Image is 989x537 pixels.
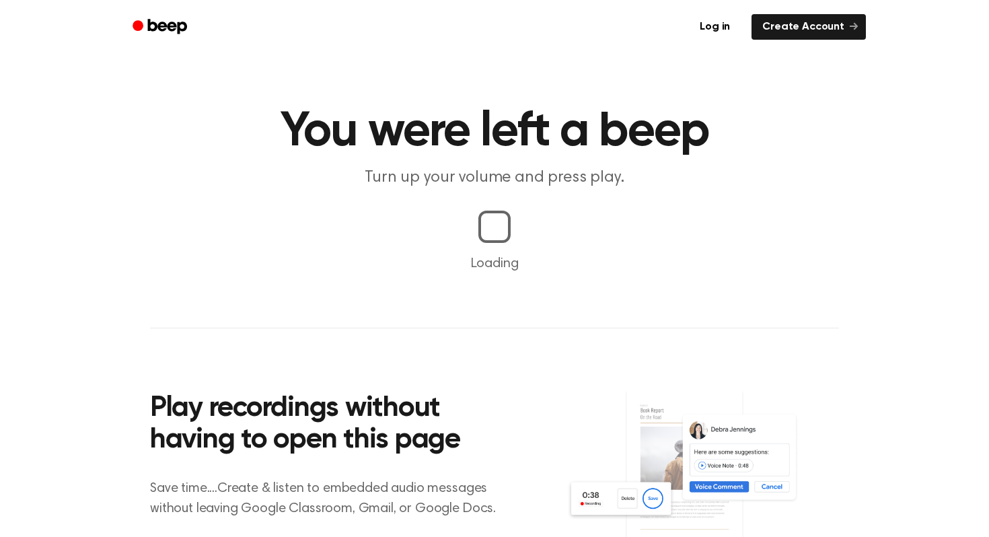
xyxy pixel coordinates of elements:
[150,108,839,156] h1: You were left a beep
[16,254,973,274] p: Loading
[150,393,513,457] h2: Play recordings without having to open this page
[150,478,513,519] p: Save time....Create & listen to embedded audio messages without leaving Google Classroom, Gmail, ...
[123,14,199,40] a: Beep
[752,14,866,40] a: Create Account
[686,11,743,42] a: Log in
[236,167,753,189] p: Turn up your volume and press play.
